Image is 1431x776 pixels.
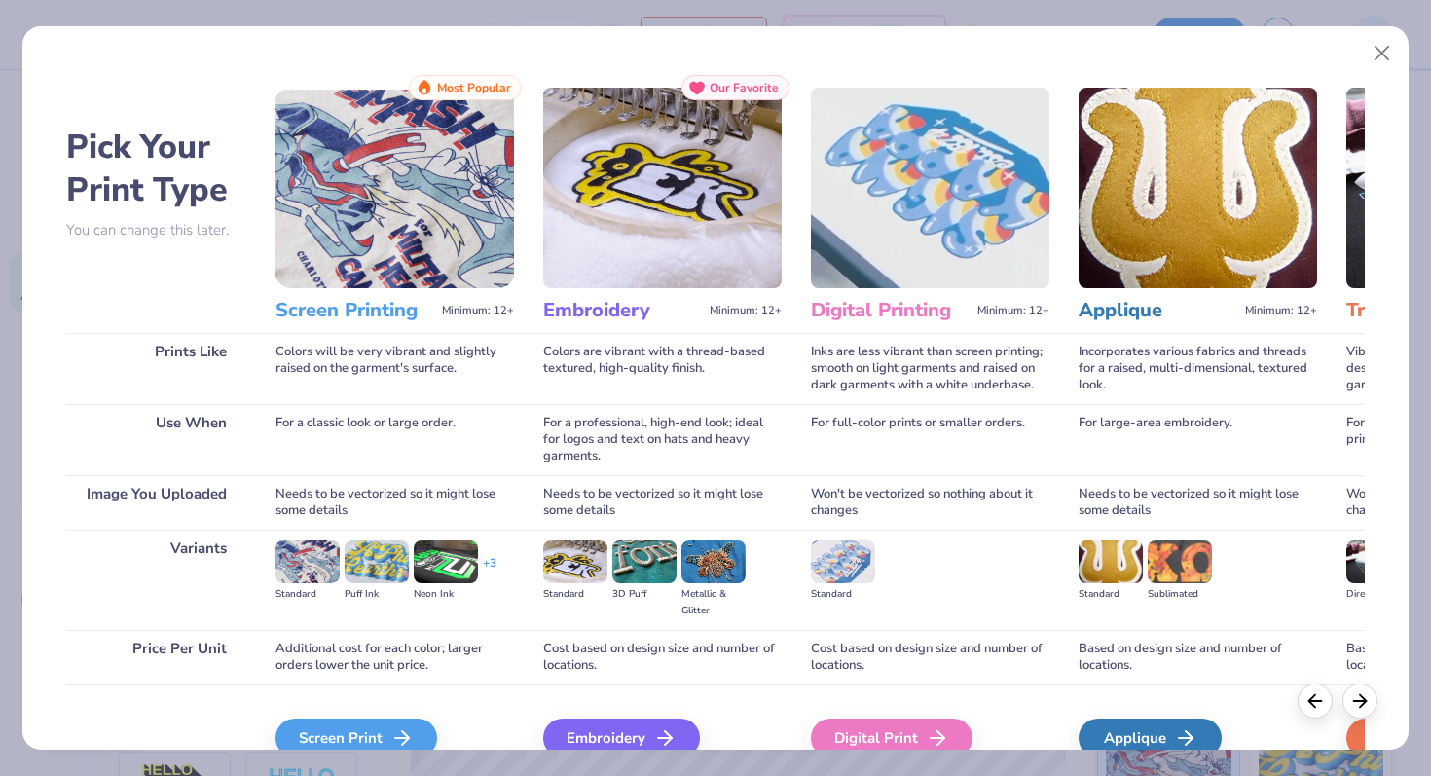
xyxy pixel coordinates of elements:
div: Cost based on design size and number of locations. [811,630,1049,684]
div: Sublimated [1148,586,1212,603]
img: Applique [1079,88,1317,288]
div: Standard [543,586,607,603]
h3: Digital Printing [811,298,970,323]
div: Embroidery [543,719,700,758]
img: Standard [1079,540,1143,583]
div: Direct-to-film [1346,586,1411,603]
p: You can change this later. [66,222,246,239]
div: Applique [1079,719,1222,758]
div: Additional cost for each color; larger orders lower the unit price. [275,630,514,684]
img: Embroidery [543,88,782,288]
div: Won't be vectorized so nothing about it changes [811,475,1049,530]
div: For a classic look or large order. [275,404,514,475]
img: Screen Printing [275,88,514,288]
div: Incorporates various fabrics and threads for a raised, multi-dimensional, textured look. [1079,333,1317,404]
img: Standard [543,540,607,583]
img: Sublimated [1148,540,1212,583]
div: Prints Like [66,333,246,404]
img: Standard [811,540,875,583]
div: Standard [1079,586,1143,603]
img: Digital Printing [811,88,1049,288]
span: Most Popular [437,81,511,94]
h3: Applique [1079,298,1237,323]
div: Inks are less vibrant than screen printing; smooth on light garments and raised on dark garments ... [811,333,1049,404]
span: Minimum: 12+ [442,304,514,317]
div: Neon Ink [414,586,478,603]
h3: Embroidery [543,298,702,323]
div: Image You Uploaded [66,475,246,530]
h3: Screen Printing [275,298,434,323]
img: Metallic & Glitter [681,540,746,583]
div: Metallic & Glitter [681,586,746,619]
div: Price Per Unit [66,630,246,684]
div: Puff Ink [345,586,409,603]
div: 3D Puff [612,586,677,603]
img: Standard [275,540,340,583]
div: For large-area embroidery. [1079,404,1317,475]
div: Colors will be very vibrant and slightly raised on the garment's surface. [275,333,514,404]
div: Variants [66,530,246,630]
div: Needs to be vectorized so it might lose some details [1079,475,1317,530]
div: Standard [275,586,340,603]
span: Minimum: 12+ [977,304,1049,317]
div: Standard [811,586,875,603]
span: Minimum: 12+ [1245,304,1317,317]
div: For a professional, high-end look; ideal for logos and text on hats and heavy garments. [543,404,782,475]
button: Close [1364,35,1401,72]
div: Needs to be vectorized so it might lose some details [275,475,514,530]
img: 3D Puff [612,540,677,583]
div: Cost based on design size and number of locations. [543,630,782,684]
div: Screen Print [275,719,437,758]
div: + 3 [483,555,496,588]
div: Colors are vibrant with a thread-based textured, high-quality finish. [543,333,782,404]
div: Use When [66,404,246,475]
div: Based on design size and number of locations. [1079,630,1317,684]
img: Puff Ink [345,540,409,583]
div: Needs to be vectorized so it might lose some details [543,475,782,530]
img: Direct-to-film [1346,540,1411,583]
div: For full-color prints or smaller orders. [811,404,1049,475]
span: Minimum: 12+ [710,304,782,317]
span: Our Favorite [710,81,779,94]
h2: Pick Your Print Type [66,126,246,211]
div: Digital Print [811,719,972,758]
img: Neon Ink [414,540,478,583]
